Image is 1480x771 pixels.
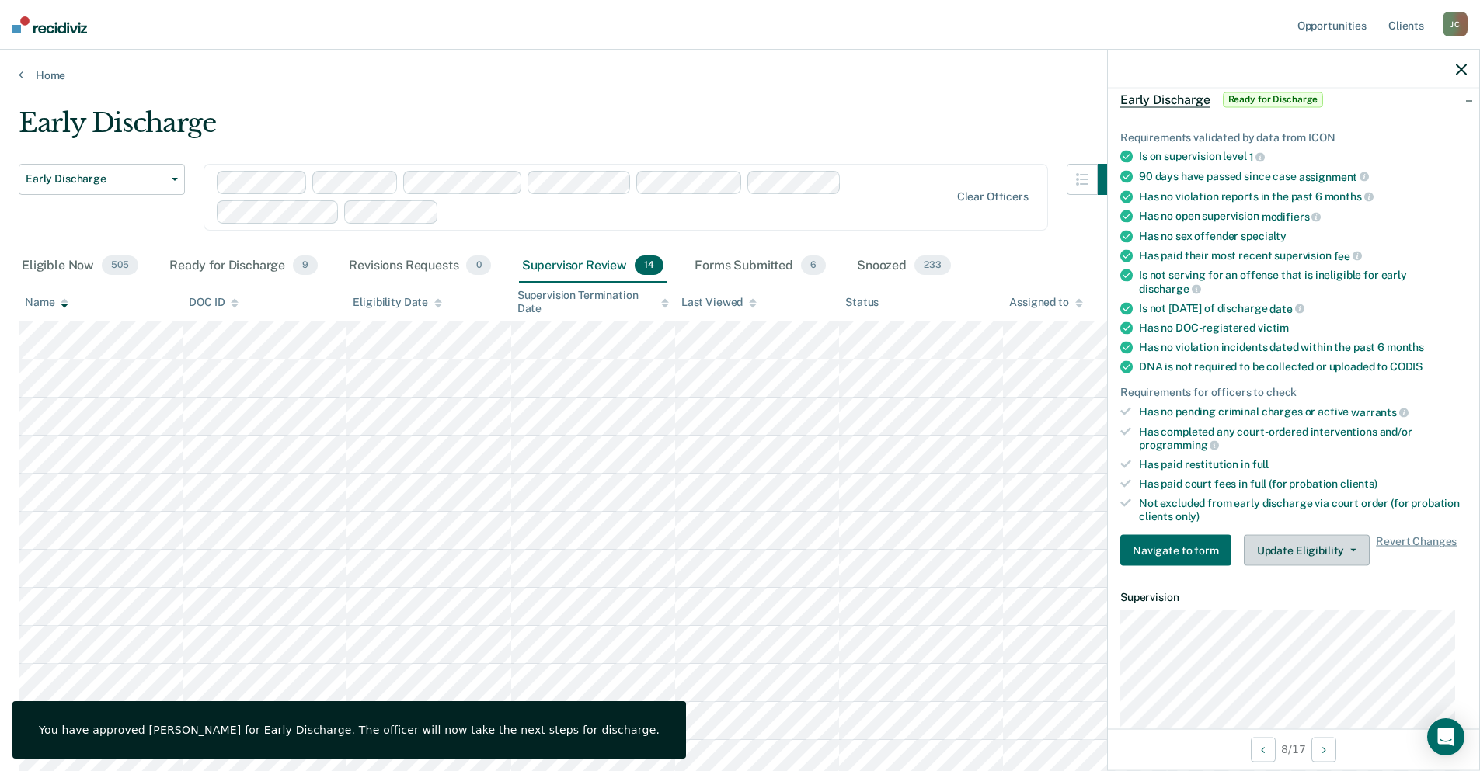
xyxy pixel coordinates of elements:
div: Forms Submitted [691,249,829,283]
div: Is not [DATE] of discharge [1139,301,1467,315]
div: Early Discharge [19,107,1129,151]
a: Navigate to form link [1120,535,1238,566]
span: 505 [102,255,138,276]
div: J C [1443,12,1468,36]
span: 14 [635,255,663,276]
div: Has no DOC-registered [1139,321,1467,335]
span: 0 [466,255,490,276]
span: warrants [1351,405,1409,418]
span: months [1387,341,1424,353]
div: Is on supervision level [1139,150,1467,164]
span: Revert Changes [1376,535,1457,566]
span: months [1325,190,1374,203]
div: Last Viewed [681,296,757,309]
div: Has paid court fees in full (for probation [1139,477,1467,490]
div: Requirements validated by data from ICON [1120,130,1467,144]
div: DNA is not required to be collected or uploaded to [1139,360,1467,373]
div: Not excluded from early discharge via court order (for probation clients [1139,496,1467,523]
div: Has no violation reports in the past 6 [1139,189,1467,203]
span: 1 [1249,151,1266,163]
div: Supervision Termination Date [517,289,669,315]
div: Has no violation incidents dated within the past 6 [1139,341,1467,354]
span: fee [1334,249,1362,262]
div: Supervisor Review [519,249,667,283]
button: Next Opportunity [1311,737,1336,762]
span: 9 [293,255,318,276]
div: 90 days have passed since case [1139,169,1467,183]
span: Early Discharge [26,172,165,186]
span: 6 [801,255,826,276]
div: Ready for Discharge [166,249,321,283]
span: victim [1258,321,1289,334]
div: Has no sex offender [1139,229,1467,242]
span: clients) [1340,477,1377,489]
span: assignment [1299,170,1369,182]
a: Home [19,68,1461,82]
div: Is not serving for an offense that is ineligible for early [1139,269,1467,295]
div: Name [25,296,68,309]
img: Recidiviz [12,16,87,33]
span: Ready for Discharge [1223,92,1324,107]
span: full [1252,458,1269,471]
span: 233 [914,255,951,276]
span: specialty [1241,229,1287,241]
div: 8 / 17 [1108,728,1479,769]
div: Status [845,296,879,309]
span: only) [1175,509,1200,522]
div: Early DischargeReady for Discharge [1108,75,1479,124]
button: Navigate to form [1120,535,1231,566]
span: date [1269,302,1304,314]
span: discharge [1139,282,1201,294]
div: Eligibility Date [353,296,442,309]
span: modifiers [1262,210,1322,222]
span: programming [1139,439,1219,451]
div: Has no pending criminal charges or active [1139,405,1467,419]
div: Has completed any court-ordered interventions and/or [1139,425,1467,451]
span: Early Discharge [1120,92,1210,107]
div: You have approved [PERSON_NAME] for Early Discharge. The officer will now take the next steps for... [39,723,660,737]
div: Eligible Now [19,249,141,283]
div: Requirements for officers to check [1120,386,1467,399]
div: DOC ID [189,296,239,309]
div: Has no open supervision [1139,210,1467,224]
dt: Supervision [1120,591,1467,604]
div: Has paid restitution in [1139,458,1467,471]
button: Previous Opportunity [1251,737,1276,762]
div: Open Intercom Messenger [1427,718,1464,755]
div: Has paid their most recent supervision [1139,248,1467,262]
button: Update Eligibility [1244,535,1370,566]
div: Snoozed [854,249,954,283]
div: Revisions Requests [346,249,493,283]
div: Assigned to [1009,296,1082,309]
span: CODIS [1390,360,1423,373]
div: Clear officers [957,190,1029,203]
